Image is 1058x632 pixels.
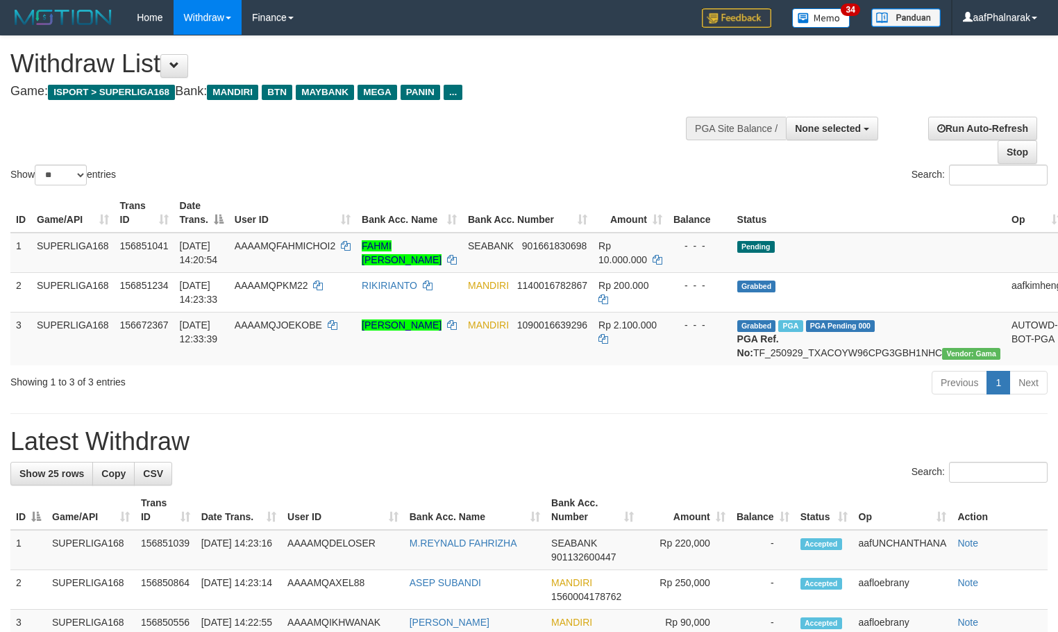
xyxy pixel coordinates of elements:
span: 156851234 [120,280,169,291]
th: Amount: activate to sort column ascending [593,193,668,233]
th: Bank Acc. Number: activate to sort column ascending [462,193,593,233]
span: AAAAMQJOEKOBE [235,319,322,331]
span: PGA Pending [806,320,875,332]
span: CSV [143,468,163,479]
a: Note [957,617,978,628]
td: aafUNCHANTHANA [853,530,952,570]
span: 156672367 [120,319,169,331]
span: MAYBANK [296,85,354,100]
th: Amount: activate to sort column ascending [639,490,731,530]
h1: Withdraw List [10,50,691,78]
span: Accepted [800,538,842,550]
div: - - - [673,318,726,332]
td: SUPERLIGA168 [31,272,115,312]
a: FAHMI [PERSON_NAME] [362,240,442,265]
span: SEABANK [468,240,514,251]
th: Status: activate to sort column ascending [795,490,853,530]
h1: Latest Withdraw [10,428,1048,456]
label: Search: [912,165,1048,185]
th: Game/API: activate to sort column ascending [31,193,115,233]
span: [DATE] 14:20:54 [180,240,218,265]
span: PANIN [401,85,440,100]
span: Copy 1560004178762 to clipboard [551,591,621,602]
button: None selected [786,117,878,140]
th: Bank Acc. Name: activate to sort column ascending [404,490,546,530]
span: MEGA [358,85,397,100]
a: [PERSON_NAME] [410,617,489,628]
a: Note [957,538,978,549]
span: 34 [841,3,859,16]
a: M.REYNALD FAHRIZHA [410,538,517,549]
span: MANDIRI [207,85,258,100]
select: Showentries [35,165,87,185]
span: Rp 2.100.000 [598,319,657,331]
span: Copy [101,468,126,479]
th: ID: activate to sort column descending [10,490,47,530]
span: Copy 901132600447 to clipboard [551,551,616,563]
th: Bank Acc. Number: activate to sort column ascending [546,490,639,530]
th: Date Trans.: activate to sort column ascending [196,490,282,530]
span: Copy 1090016639296 to clipboard [517,319,587,331]
span: Marked by aafsengchandara [778,320,803,332]
td: [DATE] 14:23:14 [196,570,282,610]
td: AAAAMQAXEL88 [282,570,404,610]
span: Vendor URL: https://trx31.1velocity.biz [942,348,1000,360]
span: 156851041 [120,240,169,251]
td: 2 [10,272,31,312]
span: AAAAMQPKM22 [235,280,308,291]
td: 156850864 [135,570,196,610]
div: PGA Site Balance / [686,117,786,140]
a: Stop [998,140,1037,164]
td: 1 [10,233,31,273]
img: MOTION_logo.png [10,7,116,28]
td: Rp 220,000 [639,530,731,570]
td: SUPERLIGA168 [31,233,115,273]
img: Feedback.jpg [702,8,771,28]
td: SUPERLIGA168 [47,530,135,570]
a: Show 25 rows [10,462,93,485]
td: Rp 250,000 [639,570,731,610]
span: Rp 200.000 [598,280,648,291]
a: CSV [134,462,172,485]
td: SUPERLIGA168 [47,570,135,610]
th: Action [952,490,1048,530]
a: [PERSON_NAME] [362,319,442,331]
th: Op: activate to sort column ascending [853,490,952,530]
td: SUPERLIGA168 [31,312,115,365]
label: Show entries [10,165,116,185]
span: Show 25 rows [19,468,84,479]
th: Date Trans.: activate to sort column descending [174,193,229,233]
th: Trans ID: activate to sort column ascending [115,193,174,233]
th: User ID: activate to sort column ascending [229,193,356,233]
td: 2 [10,570,47,610]
span: Accepted [800,617,842,629]
span: SEABANK [551,538,597,549]
span: Grabbed [737,320,776,332]
td: - [731,530,795,570]
td: 156851039 [135,530,196,570]
a: RIKIRIANTO [362,280,417,291]
td: 3 [10,312,31,365]
td: 1 [10,530,47,570]
label: Search: [912,462,1048,483]
input: Search: [949,462,1048,483]
a: Next [1009,371,1048,394]
span: Rp 10.000.000 [598,240,647,265]
span: Copy 1140016782867 to clipboard [517,280,587,291]
td: [DATE] 14:23:16 [196,530,282,570]
th: Bank Acc. Name: activate to sort column ascending [356,193,462,233]
th: Status [732,193,1006,233]
span: ... [444,85,462,100]
span: MANDIRI [468,280,509,291]
span: MANDIRI [468,319,509,331]
h4: Game: Bank: [10,85,691,99]
span: [DATE] 12:33:39 [180,319,218,344]
input: Search: [949,165,1048,185]
td: AAAAMQDELOSER [282,530,404,570]
td: TF_250929_TXACOYW96CPG3GBH1NHC [732,312,1006,365]
th: Balance: activate to sort column ascending [731,490,795,530]
span: Copy 901661830698 to clipboard [522,240,587,251]
div: - - - [673,278,726,292]
span: BTN [262,85,292,100]
td: - [731,570,795,610]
